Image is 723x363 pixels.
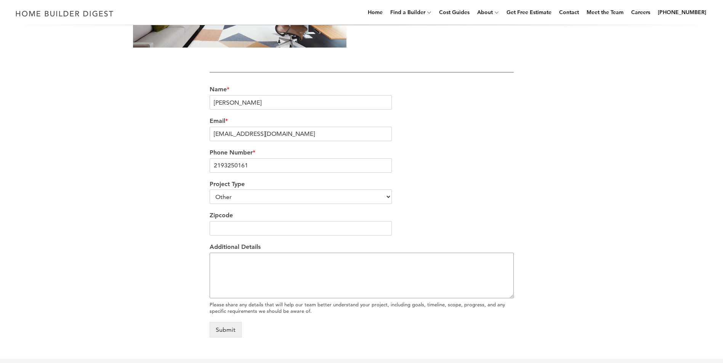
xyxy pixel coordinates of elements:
[12,6,117,21] img: Home Builder Digest
[210,243,514,251] label: Additional Details
[210,117,514,125] label: Email
[210,301,514,314] div: Please share any details that will help our team better understand your project, including goals,...
[210,180,514,188] label: Project Type
[210,86,514,94] label: Name
[210,149,514,157] label: Phone Number
[685,325,714,354] iframe: Drift Widget Chat Controller
[210,212,514,220] label: Zipcode
[210,322,242,338] button: Submit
